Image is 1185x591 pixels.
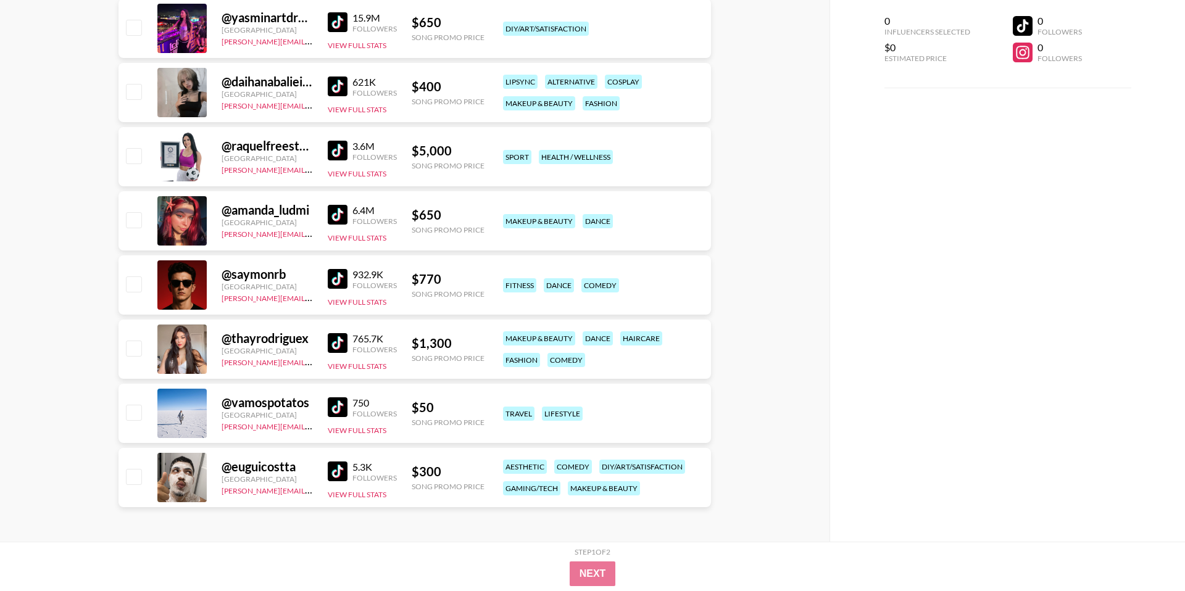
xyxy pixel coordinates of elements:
div: Song Promo Price [412,225,484,234]
div: 932.9K [352,268,397,281]
div: makeup & beauty [503,96,575,110]
a: [PERSON_NAME][EMAIL_ADDRESS][DOMAIN_NAME] [222,419,404,431]
div: Song Promo Price [412,161,484,170]
div: $ 650 [412,15,484,30]
div: Followers [1037,54,1082,63]
img: TikTok [328,397,347,417]
div: $ 400 [412,79,484,94]
div: Followers [352,409,397,418]
div: @ raquelfreestyle [222,138,313,154]
a: [PERSON_NAME][EMAIL_ADDRESS][DOMAIN_NAME] [222,291,404,303]
div: 6.4M [352,204,397,217]
div: Song Promo Price [412,482,484,491]
button: View Full Stats [328,362,386,371]
div: 3.6M [352,140,397,152]
div: makeup & beauty [503,331,575,345]
div: 765.7K [352,333,397,345]
button: View Full Stats [328,297,386,307]
div: Influencers Selected [884,27,970,36]
div: $ 770 [412,271,484,287]
div: 621K [352,76,397,88]
div: lipsync [503,75,538,89]
div: Estimated Price [884,54,970,63]
div: [GEOGRAPHIC_DATA] [222,282,313,291]
div: @ amanda_ludmi [222,202,313,218]
div: $ 50 [412,400,484,415]
div: 750 [352,397,397,409]
div: 0 [1037,41,1082,54]
div: Followers [1037,27,1082,36]
div: Followers [352,24,397,33]
div: dance [583,214,613,228]
div: travel [503,407,534,421]
img: TikTok [328,12,347,32]
div: 0 [1037,15,1082,27]
div: @ thayrodriguex [222,331,313,346]
div: dance [544,278,574,292]
img: TikTok [328,269,347,289]
div: comedy [581,278,619,292]
img: TikTok [328,141,347,160]
div: diy/art/satisfaction [599,460,685,474]
div: diy/art/satisfaction [503,22,589,36]
div: makeup & beauty [503,214,575,228]
div: 5.3K [352,461,397,473]
div: aesthetic [503,460,547,474]
div: Followers [352,217,397,226]
img: TikTok [328,461,347,481]
div: $ 650 [412,207,484,223]
div: $ 1,300 [412,336,484,351]
a: [PERSON_NAME][EMAIL_ADDRESS][DOMAIN_NAME] [222,484,404,495]
div: @ euguicostta [222,459,313,474]
button: View Full Stats [328,41,386,50]
div: alternative [545,75,597,89]
div: comedy [547,353,585,367]
img: TikTok [328,76,347,96]
div: [GEOGRAPHIC_DATA] [222,89,313,99]
button: View Full Stats [328,169,386,178]
div: [GEOGRAPHIC_DATA] [222,154,313,163]
button: View Full Stats [328,426,386,435]
div: Song Promo Price [412,289,484,299]
iframe: Drift Widget Chat Controller [1123,529,1170,576]
div: Followers [352,473,397,482]
div: $0 [884,41,970,54]
a: [PERSON_NAME][EMAIL_ADDRESS][DOMAIN_NAME] [222,355,404,367]
div: [GEOGRAPHIC_DATA] [222,474,313,484]
img: TikTok [328,333,347,353]
div: health / wellness [539,150,613,164]
div: Followers [352,281,397,290]
div: sport [503,150,531,164]
div: Followers [352,345,397,354]
div: [GEOGRAPHIC_DATA] [222,410,313,419]
div: fashion [503,353,540,367]
div: Followers [352,152,397,162]
a: [PERSON_NAME][EMAIL_ADDRESS][DOMAIN_NAME] [222,35,404,46]
div: @ vamospotatos [222,395,313,410]
div: 0 [884,15,970,27]
div: @ daihanabalieiro [222,74,313,89]
div: gaming/tech [503,481,560,495]
button: Next [570,561,616,586]
button: View Full Stats [328,490,386,499]
a: [PERSON_NAME][EMAIL_ADDRESS][PERSON_NAME][DOMAIN_NAME] [222,99,463,110]
div: comedy [554,460,592,474]
div: Song Promo Price [412,97,484,106]
div: fitness [503,278,536,292]
a: [PERSON_NAME][EMAIL_ADDRESS][DOMAIN_NAME] [222,227,404,239]
div: lifestyle [542,407,583,421]
div: Song Promo Price [412,33,484,42]
div: @ yasminartdrawing [222,10,313,25]
a: [PERSON_NAME][EMAIL_ADDRESS][DOMAIN_NAME] [222,163,404,175]
img: TikTok [328,205,347,225]
div: dance [583,331,613,345]
div: [GEOGRAPHIC_DATA] [222,218,313,227]
div: fashion [583,96,620,110]
div: Song Promo Price [412,353,484,363]
div: Followers [352,88,397,97]
div: makeup & beauty [568,481,640,495]
div: haircare [620,331,662,345]
div: [GEOGRAPHIC_DATA] [222,346,313,355]
div: cosplay [605,75,642,89]
div: Step 1 of 2 [575,547,610,556]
